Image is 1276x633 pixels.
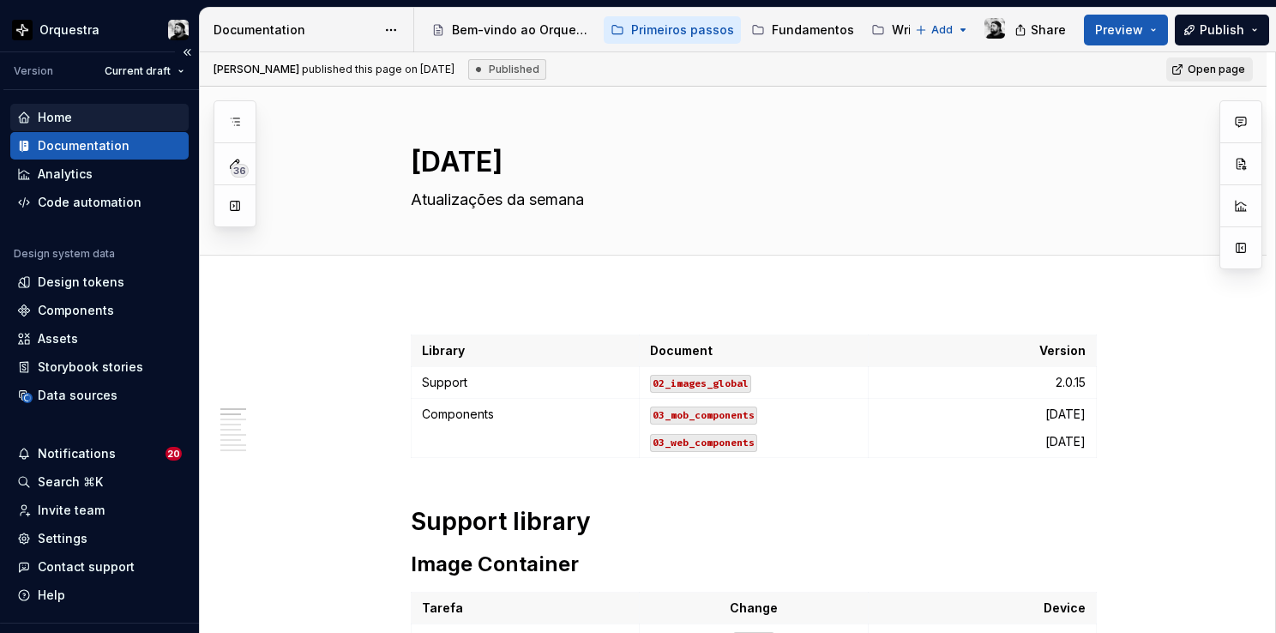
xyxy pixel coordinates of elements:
button: Preview [1084,15,1168,45]
p: Support [422,374,629,391]
p: Library [422,342,629,359]
a: Home [10,104,189,131]
p: 2.0.15 [879,374,1086,391]
a: Code automation [10,189,189,216]
h2: Image Container [411,551,1097,578]
a: Bem-vindo ao Orquestra! [424,16,600,44]
span: [PERSON_NAME] [214,63,299,75]
span: Open page [1188,63,1245,76]
button: Add [910,18,974,42]
span: Preview [1095,21,1143,39]
p: Version [879,342,1086,359]
a: Design tokens [10,268,189,296]
div: Settings [38,530,87,547]
div: Home [38,109,72,126]
p: Tarefa [422,600,629,617]
p: [DATE] [879,406,1086,423]
a: Fundamentos [744,16,861,44]
div: Components [38,302,114,319]
div: Primeiros passos [631,21,734,39]
a: Settings [10,525,189,552]
textarea: Atualizações da semana [407,186,1093,214]
a: Assets [10,325,189,353]
button: OrquestraLucas Angelo Marim [3,11,196,48]
a: Analytics [10,160,189,188]
div: Storybook stories [38,359,143,376]
div: Search ⌘K [38,473,103,491]
div: Bem-vindo ao Orquestra! [452,21,593,39]
span: 36 [231,164,249,178]
button: Current draft [97,59,192,83]
span: Publish [1200,21,1244,39]
p: Document [650,342,857,359]
div: Code automation [38,194,141,211]
img: 2d16a307-6340-4442-b48d-ad77c5bc40e7.png [12,20,33,40]
div: Version [14,64,53,78]
div: Documentation [38,137,129,154]
div: Analytics [38,166,93,183]
button: Collapse sidebar [175,40,199,64]
div: Data sources [38,387,117,404]
button: Contact support [10,553,189,581]
textarea: [DATE] [407,142,1093,183]
div: Fundamentos [772,21,854,39]
a: Components [10,297,189,324]
a: Primeiros passos [604,16,741,44]
p: Change [650,600,857,617]
p: [DATE] [879,433,1086,450]
a: Storybook stories [10,353,189,381]
code: 02_images_global [650,375,751,393]
button: Search ⌘K [10,468,189,496]
span: published this page on [DATE] [214,63,454,76]
code: 03_web_components [650,434,757,452]
a: Documentation [10,132,189,160]
div: Design system data [14,247,115,261]
span: Add [931,23,953,37]
button: Notifications20 [10,440,189,467]
div: Writing [892,21,935,39]
p: Components [422,406,629,423]
img: Lucas Angelo Marim [984,18,1005,39]
a: Writing [864,16,942,44]
div: Assets [38,330,78,347]
div: Documentation [214,21,376,39]
code: 03_mob_components [650,407,757,425]
div: Notifications [38,445,116,462]
div: Published [468,59,546,80]
span: Current draft [105,64,171,78]
button: Help [10,582,189,609]
a: Invite team [10,497,189,524]
button: Publish [1175,15,1269,45]
span: 20 [166,447,182,461]
a: Open page [1166,57,1253,81]
a: Data sources [10,382,189,409]
img: Lucas Angelo Marim [168,20,189,40]
div: Page tree [424,13,906,47]
div: Orquestra [39,21,99,39]
span: Share [1031,21,1066,39]
div: Contact support [38,558,135,576]
div: Design tokens [38,274,124,291]
div: Invite team [38,502,105,519]
p: Device [879,600,1086,617]
h1: Support library [411,506,1097,537]
button: Share [1006,15,1077,45]
div: Help [38,587,65,604]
